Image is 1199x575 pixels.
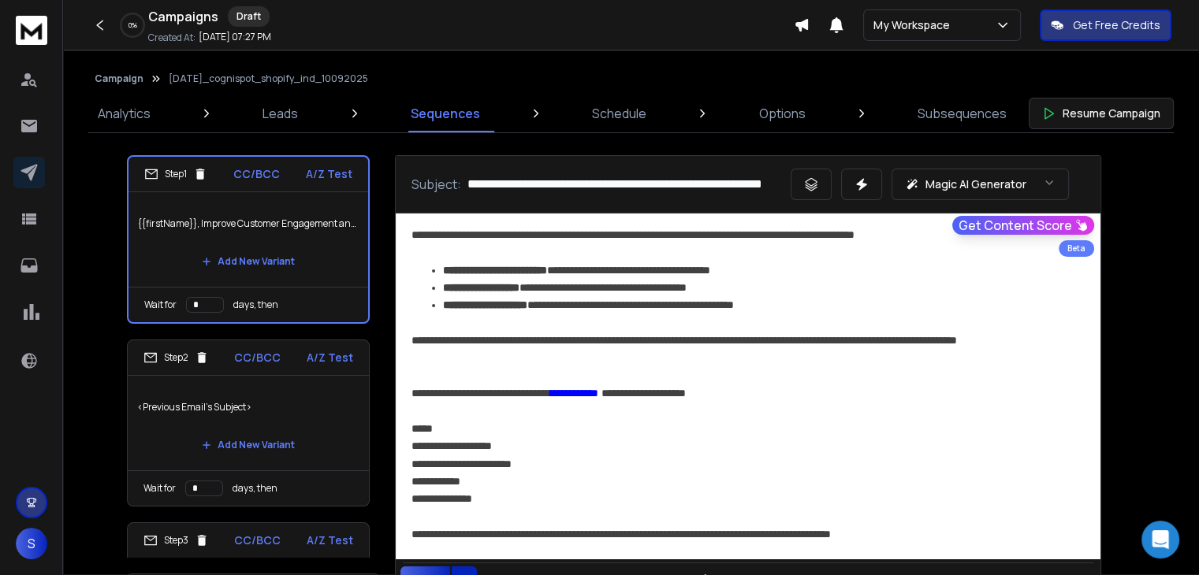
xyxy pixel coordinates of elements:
[95,72,143,85] button: Campaign
[234,350,281,365] p: CC/BCC
[952,216,1094,235] button: Get Content Score
[169,72,368,85] p: [DATE]_cognispot_shopify_ind_10092025
[233,482,277,495] p: days, then
[1073,17,1160,33] p: Get Free Credits
[143,351,209,365] div: Step 2
[199,31,271,43] p: [DATE] 07:27 PM
[16,16,47,45] img: logo
[234,532,281,548] p: CC/BCC
[233,166,280,182] p: CC/BCC
[144,167,207,181] div: Step 1
[137,385,359,429] p: <Previous Email's Subject>
[189,246,307,277] button: Add New Variant
[128,20,137,30] p: 0 %
[16,528,47,559] button: S
[88,95,160,132] a: Analytics
[233,299,278,311] p: days, then
[148,7,218,26] h1: Campaigns
[189,429,307,461] button: Add New Variant
[873,17,956,33] p: My Workspace
[892,169,1069,200] button: Magic AI Generator
[306,166,352,182] p: A/Z Test
[144,299,177,311] p: Wait for
[411,175,461,194] p: Subject:
[307,350,353,365] p: A/Z Test
[411,104,480,123] p: Sequences
[263,104,298,123] p: Leads
[127,339,370,506] li: Step2CC/BCCA/Z Test<Previous Email's Subject>Add New VariantWait fordays, then
[1040,9,1171,41] button: Get Free Credits
[143,533,209,547] div: Step 3
[908,95,1016,132] a: Subsequences
[583,95,656,132] a: Schedule
[750,95,815,132] a: Options
[401,95,490,132] a: Sequences
[98,104,151,123] p: Analytics
[138,202,359,246] p: {{firstName}}, Improve Customer Engagement and Revenue with AI
[918,104,1007,123] p: Subsequences
[143,482,176,495] p: Wait for
[759,104,806,123] p: Options
[1059,240,1094,257] div: Beta
[127,155,370,324] li: Step1CC/BCCA/Z Test{{firstName}}, Improve Customer Engagement and Revenue with AIAdd New VariantW...
[253,95,307,132] a: Leads
[148,32,195,44] p: Created At:
[307,532,353,548] p: A/Z Test
[228,6,270,27] div: Draft
[1029,98,1174,129] button: Resume Campaign
[925,176,1026,192] p: Magic AI Generator
[592,104,646,123] p: Schedule
[1141,521,1179,558] div: Open Intercom Messenger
